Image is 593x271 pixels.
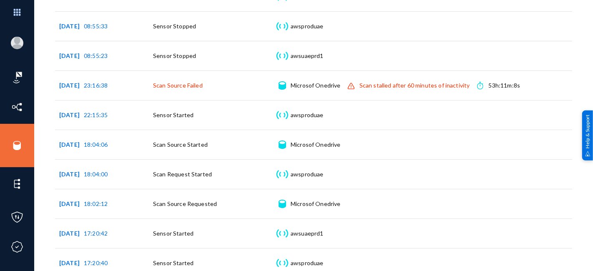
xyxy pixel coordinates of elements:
[11,139,23,152] img: icon-sources.svg
[291,52,324,60] div: awsuaeprd1
[11,211,23,223] img: icon-policies.svg
[153,171,212,178] span: Scan Request Started
[275,259,289,267] img: icon-sensor.svg
[5,3,30,21] img: app launcher
[84,141,108,148] span: 18:04:06
[275,170,289,178] img: icon-sensor.svg
[59,82,84,89] span: [DATE]
[11,71,23,84] img: icon-risk-sonar.svg
[11,178,23,190] img: icon-elements.svg
[59,171,84,178] span: [DATE]
[291,170,324,178] div: awsproduae
[59,111,84,118] span: [DATE]
[275,111,289,119] img: icon-sensor.svg
[153,23,196,30] span: Sensor Stopped
[153,82,203,89] span: Scan Source Failed
[153,230,193,237] span: Sensor Started
[582,110,593,161] div: Help & Support
[59,200,84,207] span: [DATE]
[279,141,286,149] img: icon-source.svg
[489,81,520,90] div: 53h:11m:8s
[84,230,108,237] span: 17:20:42
[59,259,84,266] span: [DATE]
[84,171,108,178] span: 18:04:00
[59,230,84,237] span: [DATE]
[275,52,289,60] img: icon-sensor.svg
[153,259,193,266] span: Sensor Started
[84,52,108,59] span: 08:55:23
[11,101,23,113] img: icon-inventory.svg
[359,81,470,90] div: Scan stalled after 60 minutes of inactivity
[279,200,286,208] img: icon-source.svg
[84,111,108,118] span: 22:15:35
[291,111,324,119] div: awsproduae
[291,200,341,208] div: Microsof Onedrive
[153,141,208,148] span: Scan Source Started
[11,241,23,253] img: icon-compliance.svg
[153,111,193,118] span: Sensor Started
[275,22,289,30] img: icon-sensor.svg
[279,81,286,90] img: icon-source.svg
[291,259,324,267] div: awsproduae
[153,52,196,59] span: Sensor Stopped
[84,23,108,30] span: 08:55:33
[59,52,84,59] span: [DATE]
[59,141,84,148] span: [DATE]
[153,200,217,207] span: Scan Source Requested
[275,229,289,238] img: icon-sensor.svg
[59,23,84,30] span: [DATE]
[585,151,590,156] img: help_support.svg
[84,259,108,266] span: 17:20:40
[11,37,23,49] img: blank-profile-picture.png
[84,82,108,89] span: 23:16:38
[291,229,324,238] div: awsuaeprd1
[84,200,108,207] span: 18:02:12
[291,81,341,90] div: Microsof Onedrive
[477,81,483,90] img: icon-time.svg
[291,141,341,149] div: Microsof Onedrive
[291,22,324,30] div: awsproduae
